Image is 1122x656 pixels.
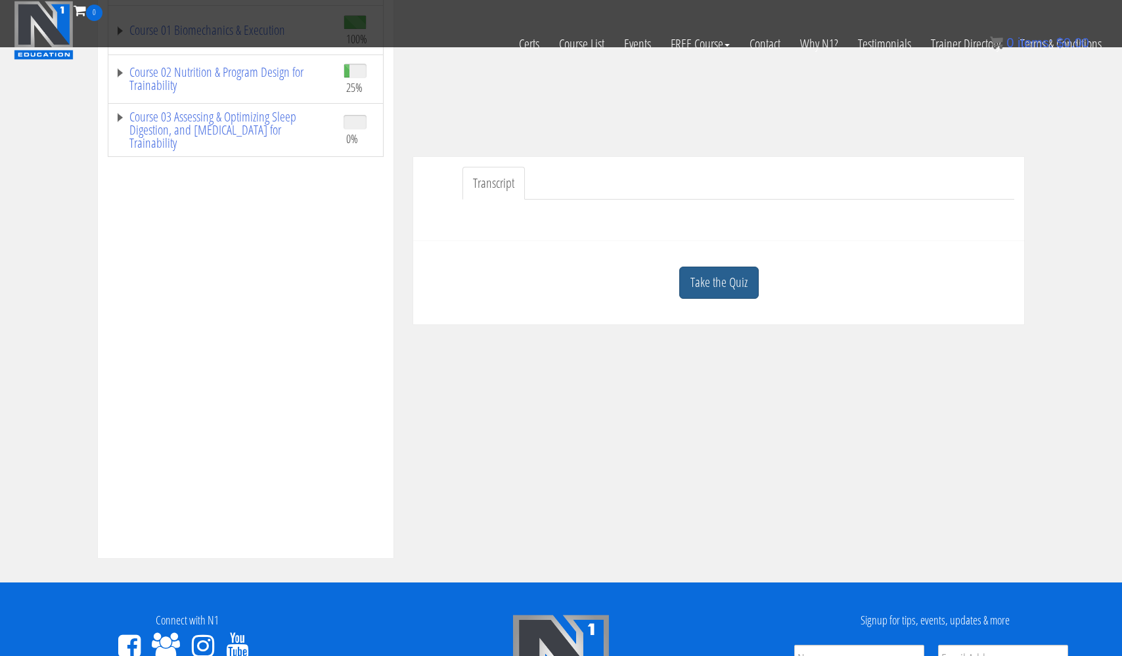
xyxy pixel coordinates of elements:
a: Why N1? [790,21,848,67]
a: Terms & Conditions [1010,21,1111,67]
img: n1-education [14,1,74,60]
a: Course 02 Nutrition & Program Design for Trainability [115,66,330,92]
bdi: 0.00 [1056,35,1089,50]
span: 0% [346,131,358,146]
a: FREE Course [661,21,740,67]
h4: Connect with N1 [10,614,364,627]
img: icon11.png [990,36,1003,49]
h4: Signup for tips, events, updates & more [758,614,1112,627]
a: Course List [549,21,614,67]
a: Testimonials [848,21,921,67]
span: items: [1018,35,1052,50]
a: Contact [740,21,790,67]
a: 0 items: $0.00 [990,35,1089,50]
a: 0 [74,1,102,19]
a: Certs [509,21,549,67]
a: Trainer Directory [921,21,1010,67]
a: Events [614,21,661,67]
span: 0 [1006,35,1014,50]
a: Course 03 Assessing & Optimizing Sleep Digestion, and [MEDICAL_DATA] for Trainability [115,110,330,150]
a: Transcript [462,167,525,200]
span: $ [1056,35,1064,50]
span: 25% [346,80,363,95]
span: 0 [86,5,102,21]
a: Take the Quiz [679,267,759,299]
